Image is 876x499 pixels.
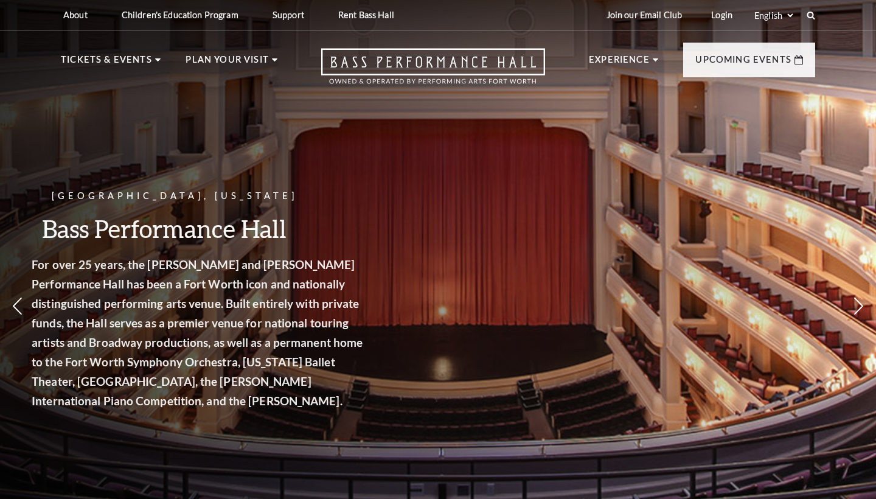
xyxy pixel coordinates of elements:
p: [GEOGRAPHIC_DATA], [US_STATE] [56,189,391,204]
p: Children's Education Program [122,10,238,20]
p: Upcoming Events [695,52,791,74]
p: About [63,10,88,20]
select: Select: [752,10,795,21]
p: Support [273,10,304,20]
h3: Bass Performance Hall [56,213,391,244]
strong: For over 25 years, the [PERSON_NAME] and [PERSON_NAME] Performance Hall has been a Fort Worth ico... [56,257,387,408]
p: Plan Your Visit [186,52,269,74]
p: Tickets & Events [61,52,152,74]
p: Rent Bass Hall [338,10,394,20]
p: Experience [589,52,650,74]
